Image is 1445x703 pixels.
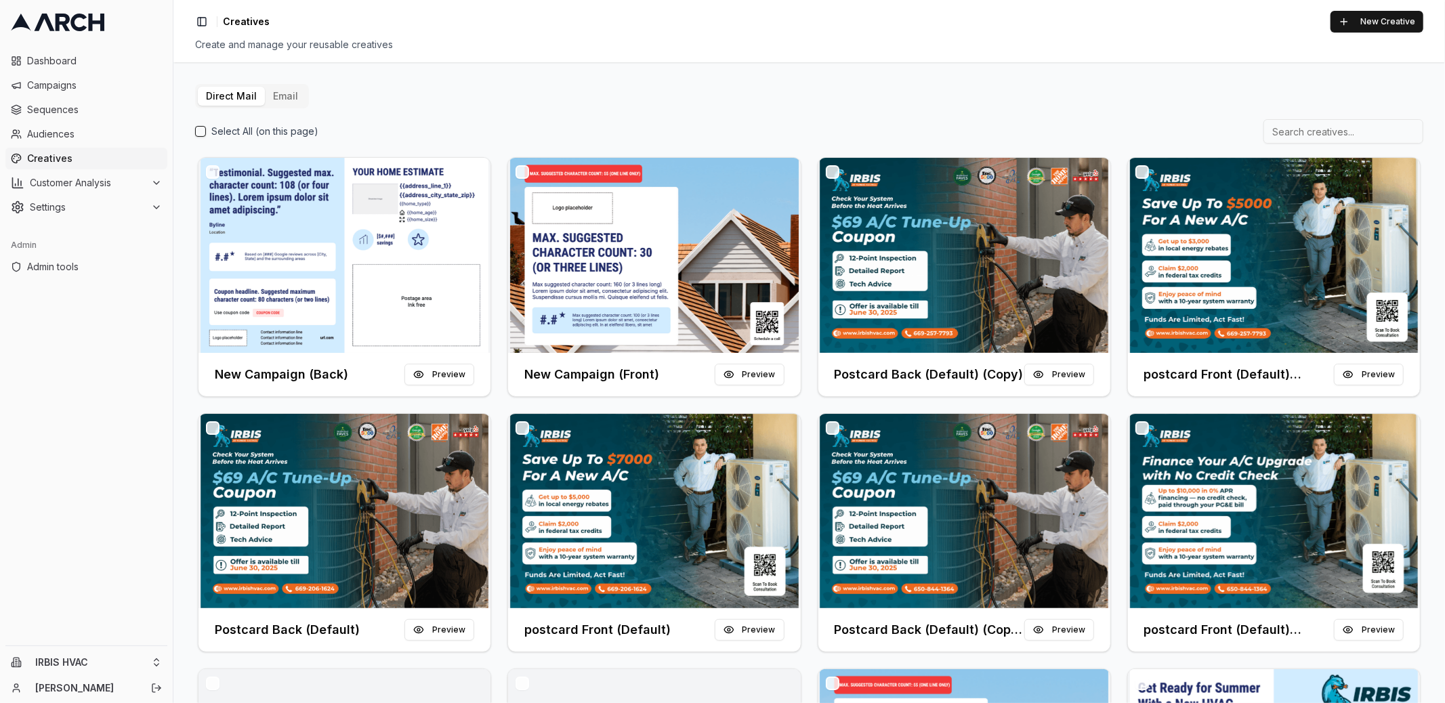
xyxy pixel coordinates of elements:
[818,414,1110,609] img: Front creative for Postcard Back (Default) (Copy) (Copy)
[1263,119,1423,144] input: Search creatives...
[35,656,146,668] span: IRBIS HVAC
[27,103,162,116] span: Sequences
[27,260,162,274] span: Admin tools
[30,176,146,190] span: Customer Analysis
[1144,620,1334,639] h3: postcard Front (Default) (Copy) (Copy)
[1024,364,1094,385] button: Preview
[35,681,136,695] a: [PERSON_NAME]
[1144,365,1334,384] h3: postcard Front (Default) (Copy)
[211,125,318,138] label: Select All (on this page)
[265,87,306,106] button: Email
[5,148,167,169] a: Creatives
[5,652,167,673] button: IRBIS HVAC
[5,256,167,278] a: Admin tools
[5,196,167,218] button: Settings
[27,152,162,165] span: Creatives
[715,364,784,385] button: Preview
[1128,158,1420,353] img: Front creative for postcard Front (Default) (Copy)
[508,158,800,353] img: Front creative for New Campaign (Front)
[1334,364,1404,385] button: Preview
[198,414,490,609] img: Front creative for Postcard Back (Default)
[508,414,800,609] img: Front creative for postcard Front (Default)
[223,15,270,28] span: Creatives
[5,99,167,121] a: Sequences
[215,365,348,384] h3: New Campaign (Back)
[5,74,167,96] a: Campaigns
[524,620,671,639] h3: postcard Front (Default)
[5,234,167,256] div: Admin
[195,38,1423,51] div: Create and manage your reusable creatives
[215,620,360,639] h3: Postcard Back (Default)
[524,365,659,384] h3: New Campaign (Front)
[1331,11,1423,33] button: New Creative
[27,79,162,92] span: Campaigns
[30,200,146,214] span: Settings
[198,87,265,106] button: Direct Mail
[1334,619,1404,641] button: Preview
[404,619,474,641] button: Preview
[835,365,1024,384] h3: Postcard Back (Default) (Copy)
[147,679,166,698] button: Log out
[5,123,167,145] a: Audiences
[5,172,167,194] button: Customer Analysis
[27,54,162,68] span: Dashboard
[404,364,474,385] button: Preview
[27,127,162,141] span: Audiences
[1024,619,1094,641] button: Preview
[715,619,784,641] button: Preview
[1128,414,1420,609] img: Front creative for postcard Front (Default) (Copy) (Copy)
[835,620,1024,639] h3: Postcard Back (Default) (Copy) (Copy)
[818,158,1110,353] img: Front creative for Postcard Back (Default) (Copy)
[5,50,167,72] a: Dashboard
[198,158,490,353] img: Front creative for New Campaign (Back)
[223,15,270,28] nav: breadcrumb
